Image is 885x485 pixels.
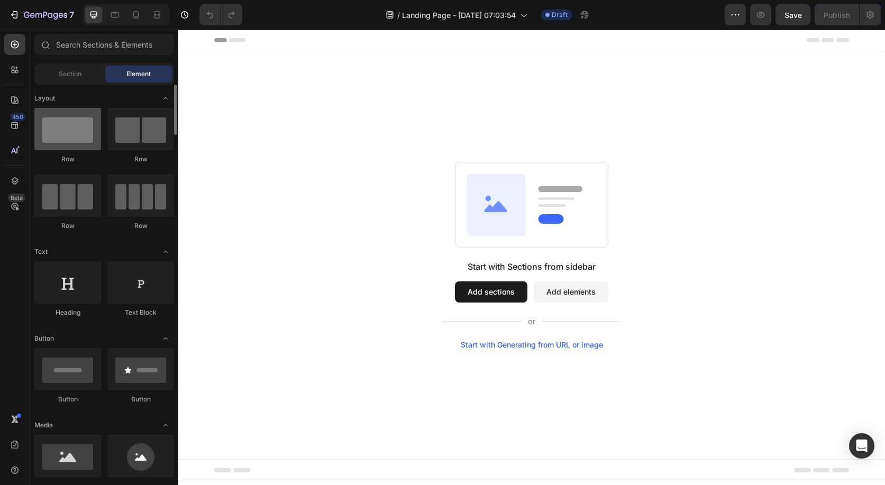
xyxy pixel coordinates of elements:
[784,11,802,20] span: Save
[107,154,174,164] div: Row
[157,330,174,347] span: Toggle open
[34,247,48,257] span: Text
[552,10,568,20] span: Draft
[34,221,101,231] div: Row
[157,243,174,260] span: Toggle open
[178,30,885,485] iframe: Design area
[157,90,174,107] span: Toggle open
[4,4,79,25] button: 7
[34,154,101,164] div: Row
[69,8,74,21] p: 7
[107,308,174,317] div: Text Block
[34,34,174,55] input: Search Sections & Elements
[199,4,242,25] div: Undo/Redo
[289,231,417,243] div: Start with Sections from sidebar
[34,395,101,404] div: Button
[775,4,810,25] button: Save
[107,221,174,231] div: Row
[815,4,859,25] button: Publish
[34,308,101,317] div: Heading
[8,194,25,202] div: Beta
[10,113,25,121] div: 450
[107,395,174,404] div: Button
[34,94,55,103] span: Layout
[397,10,400,21] span: /
[277,252,349,273] button: Add sections
[59,69,81,79] span: Section
[402,10,516,21] span: Landing Page - [DATE] 07:03:54
[282,311,425,319] div: Start with Generating from URL or image
[824,10,850,21] div: Publish
[34,420,53,430] span: Media
[126,69,151,79] span: Element
[849,433,874,459] div: Open Intercom Messenger
[34,334,54,343] span: Button
[157,417,174,434] span: Toggle open
[355,252,430,273] button: Add elements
